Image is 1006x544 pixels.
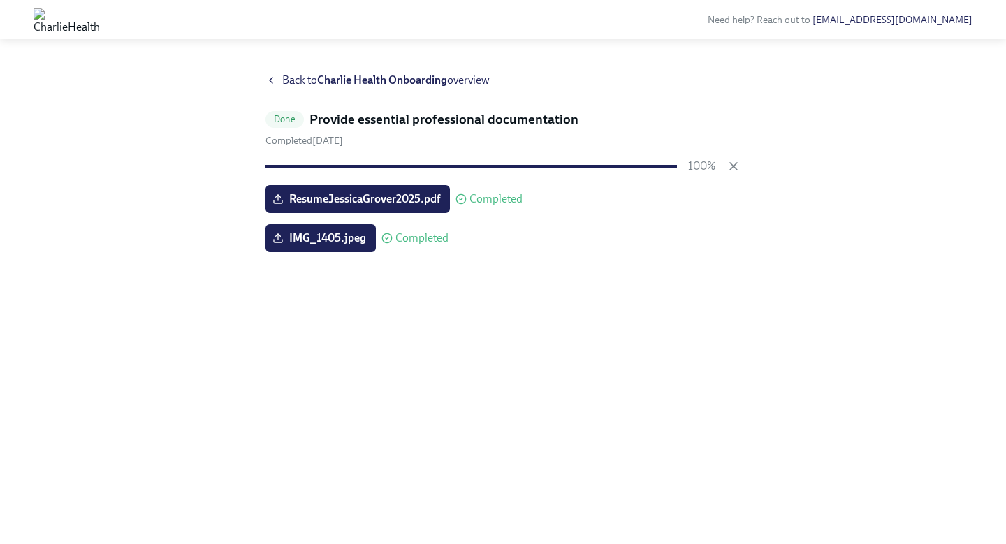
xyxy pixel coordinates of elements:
[317,73,447,87] strong: Charlie Health Onboarding
[265,73,741,88] a: Back toCharlie Health Onboardingoverview
[265,185,450,213] label: ResumeJessicaGrover2025.pdf
[265,114,304,124] span: Done
[34,8,100,31] img: CharlieHealth
[282,73,490,88] span: Back to overview
[395,233,449,244] span: Completed
[812,14,972,26] a: [EMAIL_ADDRESS][DOMAIN_NAME]
[727,159,741,173] button: Cancel
[708,14,972,26] span: Need help? Reach out to
[309,110,578,128] h5: Provide essential professional documentation
[265,224,376,252] label: IMG_1405.jpeg
[688,159,715,174] p: 100%
[469,193,523,205] span: Completed
[275,231,366,245] span: IMG_1405.jpeg
[265,135,343,147] span: Monday, September 22nd 2025, 7:12 pm
[275,192,440,206] span: ResumeJessicaGrover2025.pdf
